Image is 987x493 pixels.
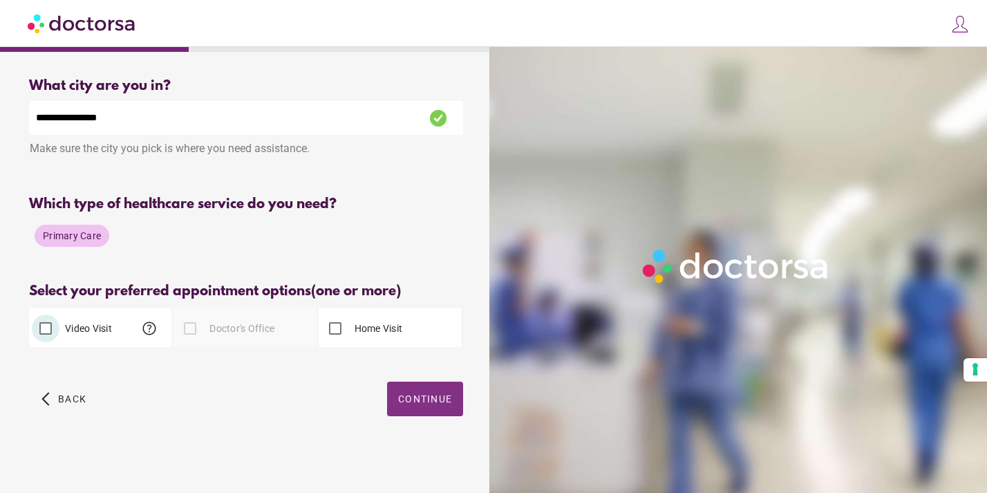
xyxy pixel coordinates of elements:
div: Select your preferred appointment options [29,283,463,299]
div: What city are you in? [29,78,463,94]
img: icons8-customer-100.png [950,15,970,34]
div: Which type of healthcare service do you need? [29,196,463,212]
span: help [141,320,158,337]
span: (one or more) [311,283,401,299]
img: Logo-Doctorsa-trans-White-partial-flat.png [637,244,835,288]
button: Continue [387,382,463,416]
span: Primary Care [43,230,101,241]
label: Home Visit [352,322,403,335]
button: arrow_back_ios Back [36,382,92,416]
span: Continue [398,393,452,404]
span: Back [58,393,86,404]
label: Doctor's Office [207,322,274,335]
img: Doctorsa.com [28,8,137,39]
div: Make sure the city you pick is where you need assistance. [29,135,463,165]
label: Video Visit [62,322,112,335]
button: Your consent preferences for tracking technologies [963,358,987,382]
